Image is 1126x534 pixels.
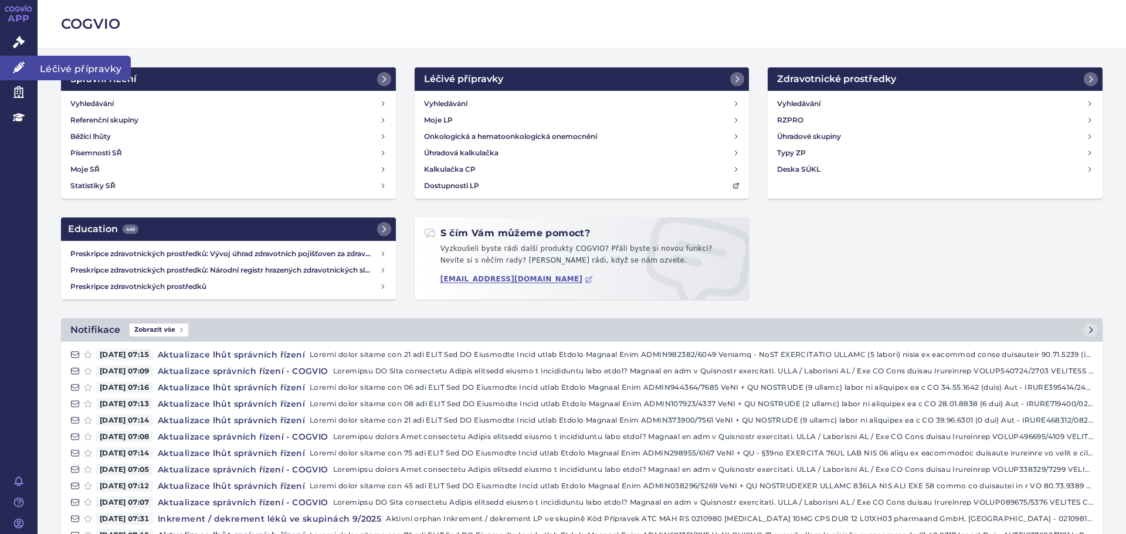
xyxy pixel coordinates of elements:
h4: Aktualizace lhůt správních řízení [153,447,310,459]
a: NotifikaceZobrazit vše [61,318,1103,342]
h4: Aktualizace správních řízení - COGVIO [153,464,333,475]
span: 449 [123,225,138,234]
a: Referenční skupiny [66,112,391,128]
span: [DATE] 07:31 [96,513,153,525]
h4: Písemnosti SŘ [70,147,122,159]
h4: Aktualizace lhůt správních řízení [153,349,310,360]
a: Písemnosti SŘ [66,145,391,161]
h4: Vyhledávání [424,98,467,110]
h2: Education [68,222,138,236]
a: Education449 [61,217,396,241]
h4: Aktualizace správních řízení - COGVIO [153,365,333,377]
p: Vyzkoušeli byste rádi další produkty COGVIO? Přáli byste si novou funkci? Nevíte si s něčím rady?... [424,243,740,271]
a: Moje LP [419,112,745,128]
p: Loremi dolor sitame con 21 adi ELIT Sed DO Eiusmodte Incid utlab Etdolo Magnaal Enim ADMIN373900/... [310,414,1093,426]
span: [DATE] 07:07 [96,496,153,508]
h4: Inkrement / dekrement léků ve skupinách 9/2025 [153,513,386,525]
h2: COGVIO [61,14,1103,34]
p: Loremi dolor sitame con 08 adi ELIT Sed DO Eiusmodte Incid utlab Etdolo Magnaal Enim ADMIN107923/... [310,398,1093,410]
h4: Aktualizace lhůt správních řízení [153,382,310,393]
h4: Aktualizace lhůt správních řízení [153,398,310,410]
a: Preskripce zdravotnických prostředků [66,278,391,295]
span: [DATE] 07:08 [96,431,153,443]
a: Běžící lhůty [66,128,391,145]
h4: Běžící lhůty [70,131,111,142]
h4: Aktualizace lhůt správních řízení [153,480,310,492]
span: [DATE] 07:14 [96,414,153,426]
a: Zdravotnické prostředky [768,67,1103,91]
p: Loremi dolor sitame con 21 adi ELIT Sed DO Eiusmodte Incid utlab Etdolo Magnaal Enim ADMIN982382/... [310,349,1093,360]
p: Loremi dolor sitame con 06 adi ELIT Sed DO Eiusmodte Incid utlab Etdolo Magnaal Enim ADMIN944364/... [310,382,1093,393]
span: [DATE] 07:15 [96,349,153,360]
h4: Preskripce zdravotnických prostředků: Vývoj úhrad zdravotních pojišťoven za zdravotnické prostředky [70,248,379,260]
a: Preskripce zdravotnických prostředků: Národní registr hrazených zdravotnických služeb (NRHZS) [66,262,391,278]
span: Zobrazit vše [130,324,188,336]
a: Vyhledávání [66,96,391,112]
p: Loremi dolor sitame con 45 adi ELIT Sed DO Eiusmodte Incid utlab Etdolo Magnaal Enim ADMIN038296/... [310,480,1093,492]
a: Kalkulačka CP [419,161,745,178]
p: Aktivní orphan Inkrement / dekrement LP ve skupině Kód Přípravek ATC MAH RS 0210980 [MEDICAL_DATA... [386,513,1093,525]
h4: Referenční skupiny [70,114,138,126]
h4: Preskripce zdravotnických prostředků [70,281,379,292]
h4: Moje LP [424,114,453,126]
h2: Léčivé přípravky [424,72,503,86]
a: Úhradové skupiny [772,128,1098,145]
h4: Aktualizace správních řízení - COGVIO [153,431,333,443]
span: [DATE] 07:14 [96,447,153,459]
h4: Vyhledávání [777,98,820,110]
a: Preskripce zdravotnických prostředků: Vývoj úhrad zdravotních pojišťoven za zdravotnické prostředky [66,246,391,262]
h4: Kalkulačka CP [424,164,476,175]
h4: Preskripce zdravotnických prostředků: Národní registr hrazených zdravotnických služeb (NRHZS) [70,264,379,276]
span: [DATE] 07:12 [96,480,153,492]
h4: Typy ZP [777,147,806,159]
span: Léčivé přípravky [38,56,131,80]
a: [EMAIL_ADDRESS][DOMAIN_NAME] [440,275,593,284]
a: RZPRO [772,112,1098,128]
a: Léčivé přípravky [415,67,749,91]
a: Vyhledávání [419,96,745,112]
a: Onkologická a hematoonkologická onemocnění [419,128,745,145]
p: Loremipsu DO Sita consectetu Adipis elitsedd eiusmo t incididuntu labo etdol? Magnaal en adm v Qu... [333,496,1093,508]
h4: Onkologická a hematoonkologická onemocnění [424,131,597,142]
span: [DATE] 07:13 [96,398,153,410]
a: Deska SÚKL [772,161,1098,178]
h4: Vyhledávání [70,98,114,110]
h4: Moje SŘ [70,164,100,175]
a: Vyhledávání [772,96,1098,112]
h4: Aktualizace správních řízení - COGVIO [153,496,333,508]
a: Statistiky SŘ [66,178,391,194]
h4: Úhradová kalkulačka [424,147,498,159]
p: Loremipsu dolors Amet consectetu Adipis elitsedd eiusmo t incididuntu labo etdol? Magnaal en adm ... [333,464,1093,475]
a: Úhradová kalkulačka [419,145,745,161]
h4: Aktualizace lhůt správních řízení [153,414,310,426]
a: Moje SŘ [66,161,391,178]
span: [DATE] 07:16 [96,382,153,393]
p: Loremipsu DO Sita consectetu Adipis elitsedd eiusmo t incididuntu labo etdol? Magnaal en adm v Qu... [333,365,1093,377]
a: Dostupnosti LP [419,178,745,194]
h2: Zdravotnické prostředky [777,72,896,86]
span: [DATE] 07:05 [96,464,153,475]
h4: Dostupnosti LP [424,180,479,192]
p: Loremi dolor sitame con 75 adi ELIT Sed DO Eiusmodte Incid utlab Etdolo Magnaal Enim ADMIN298955/... [310,447,1093,459]
a: Správní řízení [61,67,396,91]
h4: Statistiky SŘ [70,180,116,192]
p: Loremipsu dolors Amet consectetu Adipis elitsedd eiusmo t incididuntu labo etdol? Magnaal en adm ... [333,431,1093,443]
h4: Deska SÚKL [777,164,820,175]
h4: RZPRO [777,114,803,126]
a: Typy ZP [772,145,1098,161]
h4: Úhradové skupiny [777,131,841,142]
h2: S čím Vám můžeme pomoct? [424,227,591,240]
span: [DATE] 07:09 [96,365,153,377]
h2: Notifikace [70,323,120,337]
